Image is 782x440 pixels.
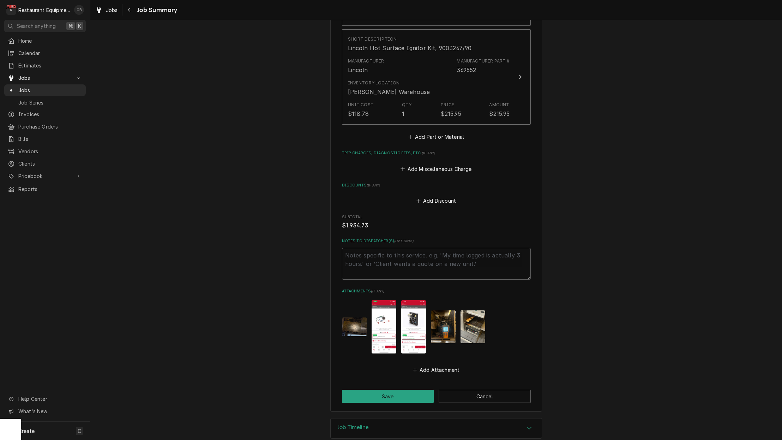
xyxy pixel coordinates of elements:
[18,148,82,155] span: Vendors
[18,172,72,180] span: Pricebook
[342,214,531,220] span: Subtotal
[367,183,380,187] span: ( if any )
[342,390,434,403] button: Save
[18,111,82,118] span: Invoices
[4,108,86,120] a: Invoices
[18,185,82,193] span: Reports
[342,29,531,125] button: Update Line Item
[342,150,531,156] label: Trip Charges, Diagnostic Fees, etc.
[18,123,82,130] span: Purchase Orders
[402,102,413,108] div: Qty.
[18,99,82,106] span: Job Series
[4,84,86,96] a: Jobs
[338,424,369,431] h3: Job Timeline
[441,102,455,108] div: Price
[439,390,531,403] button: Cancel
[18,37,82,44] span: Home
[18,428,35,434] span: Create
[4,121,86,132] a: Purchase Orders
[4,133,86,145] a: Bills
[4,60,86,71] a: Estimates
[74,5,84,15] div: Gary Beaver's Avatar
[342,238,531,244] label: Notes to Dispatcher(s)
[68,22,73,30] span: ⌘
[17,22,56,30] span: Search anything
[18,49,82,57] span: Calendar
[399,164,473,174] button: Add Miscellaneous Charge
[342,390,531,403] div: Button Group
[18,87,82,94] span: Jobs
[348,80,400,86] div: Inventory Location
[74,5,84,15] div: GB
[78,427,81,435] span: C
[342,221,531,230] span: Subtotal
[348,44,472,52] div: Lincoln Hot Surface Ignitor Kit, 9003267/90
[407,132,465,142] button: Add Part or Material
[4,72,86,84] a: Go to Jobs
[18,408,82,415] span: What's New
[372,300,396,353] img: YIcYhIhQKqlPTirn6egh
[371,289,384,293] span: ( if any )
[18,6,70,14] div: Restaurant Equipment Diagnostics
[18,395,82,403] span: Help Center
[4,405,86,417] a: Go to What's New
[78,22,81,30] span: K
[18,160,82,167] span: Clients
[461,310,485,343] img: 9txWQZoXRaKACdJGGQdS
[348,58,384,64] div: Manufacturer
[342,183,531,206] div: Discounts
[348,66,368,74] div: Manufacturer
[4,47,86,59] a: Calendar
[489,109,510,118] div: $215.95
[431,310,456,343] img: NVZT71cRraIK60hE6dh2
[4,145,86,157] a: Vendors
[18,135,82,143] span: Bills
[422,151,435,155] span: ( if any )
[457,66,476,74] div: Part Number
[342,183,531,188] label: Discounts
[342,289,531,375] div: Attachments
[92,4,121,16] a: Jobs
[106,6,118,14] span: Jobs
[348,88,430,96] div: [PERSON_NAME] Warehouse
[4,158,86,170] a: Clients
[401,300,426,353] img: i22KVKWdTmHO10z3rXAm
[348,109,369,118] div: $118.78
[4,393,86,405] a: Go to Help Center
[441,109,461,118] div: $215.95
[124,4,135,16] button: Navigate back
[489,102,509,108] div: Amount
[342,238,531,280] div: Notes to Dispatcher(s)
[457,58,510,74] div: Part Number
[411,365,461,375] button: Add Attachment
[4,97,86,108] a: Job Series
[342,317,367,336] img: f7MfJz01TnG0dYH1QnaN
[457,58,510,64] div: Manufacturer Part #
[342,214,531,230] div: Subtotal
[331,418,542,438] div: Accordion Header
[6,5,16,15] div: R
[4,170,86,182] a: Go to Pricebook
[348,102,374,108] div: Unit Cost
[4,183,86,195] a: Reports
[342,289,531,294] label: Attachments
[331,418,542,438] button: Accordion Details Expand Trigger
[348,58,384,74] div: Manufacturer
[6,5,16,15] div: Restaurant Equipment Diagnostics's Avatar
[4,20,86,32] button: Search anything⌘K
[18,62,82,69] span: Estimates
[402,109,404,118] div: 1
[394,239,414,243] span: ( optional )
[342,150,531,174] div: Trip Charges, Diagnostic Fees, etc.
[342,222,368,229] span: $1,934.73
[18,74,72,82] span: Jobs
[342,390,531,403] div: Button Group Row
[135,5,178,15] span: Job Summary
[348,36,397,42] div: Short Description
[415,196,457,206] button: Add Discount
[4,35,86,47] a: Home
[330,418,542,439] div: Job Timeline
